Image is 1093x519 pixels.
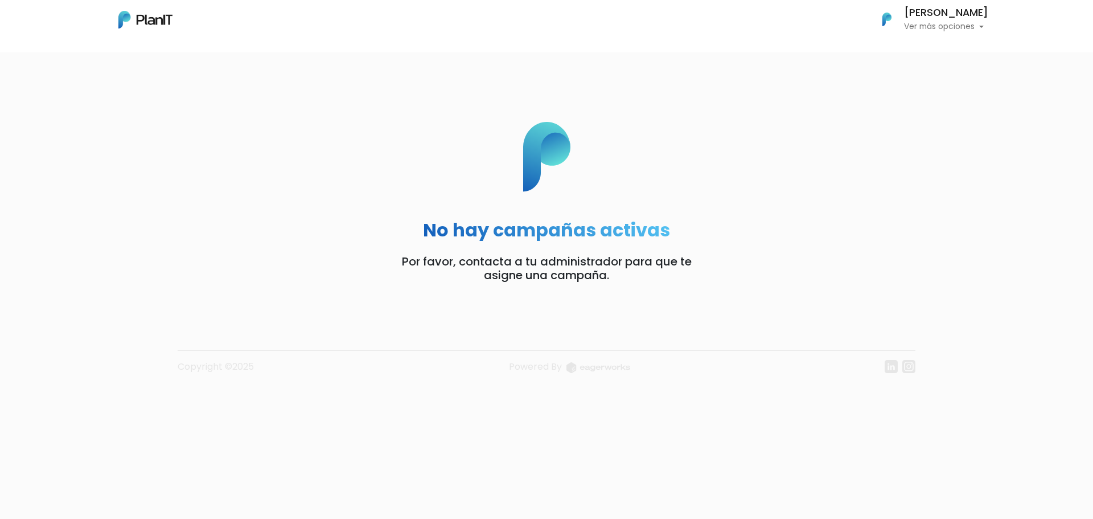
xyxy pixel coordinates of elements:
img: PlanIt Logo [118,11,172,28]
p: Ver más opciones [904,23,988,31]
button: PlanIt Logo [PERSON_NAME] Ver más opciones [868,5,988,34]
a: Powered By [509,360,630,382]
h6: [PERSON_NAME] [904,8,988,18]
img: p_logo-cf95315c21ec54a07da33abe4a980685f2930ff06ee032fe1bfa050a97dd1b1f.svg [483,122,611,192]
span: translation missing: es.layouts.footer.powered_by [509,360,562,373]
img: logo_eagerworks-044938b0bf012b96b195e05891a56339191180c2d98ce7df62ca656130a436fa.svg [566,362,630,373]
img: PlanIt Logo [874,7,899,32]
img: linkedin-cc7d2dbb1a16aff8e18f147ffe980d30ddd5d9e01409788280e63c91fc390ff4.svg [885,360,898,373]
h2: No hay campañas activas [423,219,670,241]
p: Copyright ©2025 [178,360,254,382]
img: instagram-7ba2a2629254302ec2a9470e65da5de918c9f3c9a63008f8abed3140a32961bf.svg [902,360,915,373]
p: Por favor, contacta a tu administrador para que te asigne una campaña. [347,255,746,282]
